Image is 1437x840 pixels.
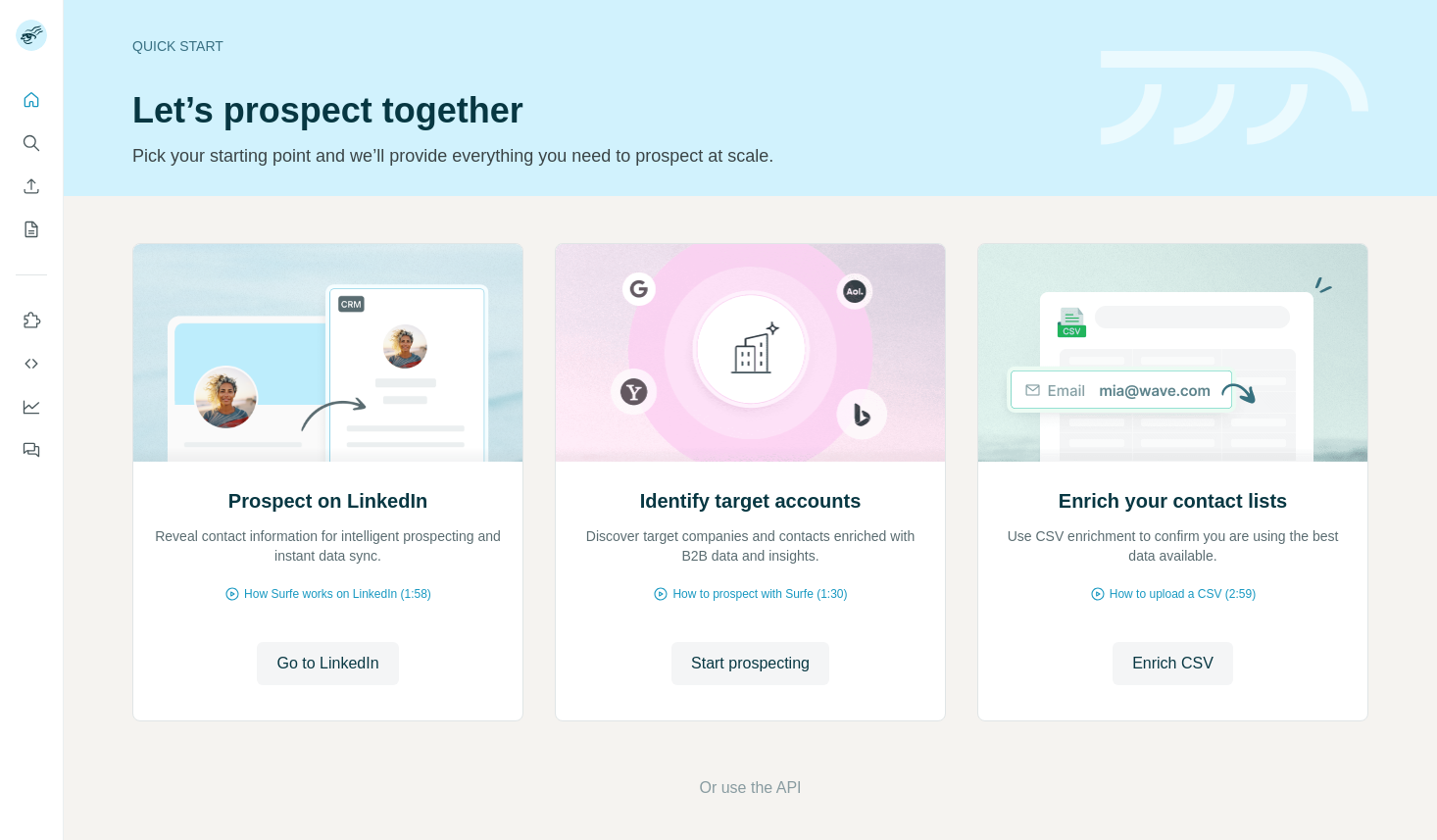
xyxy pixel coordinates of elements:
[228,487,427,515] h2: Prospect on LinkedIn
[16,432,47,468] button: Feedback
[16,346,47,381] button: Use Surfe API
[1110,585,1256,603] span: How to upload a CSV (2:59)
[16,169,47,204] button: Enrich CSV
[132,91,1077,130] h1: Let’s prospect together
[1101,51,1368,146] img: banner
[699,776,801,800] button: Or use the API
[16,212,47,247] button: My lists
[132,142,1077,170] p: Pick your starting point and we’ll provide everything you need to prospect at scale.
[16,125,47,161] button: Search
[153,526,503,566] p: Reveal contact information for intelligent prospecting and instant data sync.
[672,585,847,603] span: How to prospect with Surfe (1:30)
[1132,652,1214,675] span: Enrich CSV
[132,244,523,462] img: Prospect on LinkedIn
[691,652,810,675] span: Start prospecting
[16,82,47,118] button: Quick start
[555,244,946,462] img: Identify target accounts
[1113,642,1233,685] button: Enrich CSV
[276,652,378,675] span: Go to LinkedIn
[244,585,431,603] span: How Surfe works on LinkedIn (1:58)
[257,642,398,685] button: Go to LinkedIn
[998,526,1348,566] p: Use CSV enrichment to confirm you are using the best data available.
[977,244,1368,462] img: Enrich your contact lists
[132,36,1077,56] div: Quick start
[1059,487,1287,515] h2: Enrich your contact lists
[16,389,47,424] button: Dashboard
[575,526,925,566] p: Discover target companies and contacts enriched with B2B data and insights.
[16,303,47,338] button: Use Surfe on LinkedIn
[640,487,862,515] h2: Identify target accounts
[671,642,829,685] button: Start prospecting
